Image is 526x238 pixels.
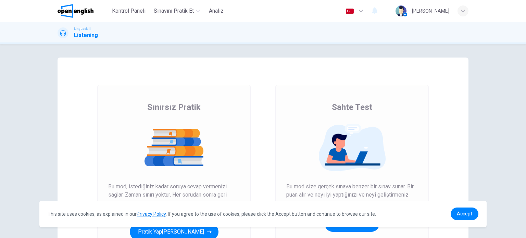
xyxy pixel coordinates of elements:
span: This site uses cookies, as explained in our . If you agree to the use of cookies, please click th... [48,211,376,217]
a: dismiss cookie message [451,208,478,220]
span: Kontrol Paneli [112,7,146,15]
img: tr [346,9,354,14]
a: Privacy Policy [137,211,166,217]
img: Profile picture [396,5,406,16]
div: cookieconsent [39,201,487,227]
h1: Listening [74,31,98,39]
span: Accept [457,211,472,216]
span: Analiz [209,7,224,15]
span: Bu mod size gerçek sınava benzer bir sınav sunar. Bir puan alır ve neyi iyi yaptığınızı ve neyi g... [286,183,418,207]
img: OpenEnglish logo [58,4,93,18]
button: Sınavını Pratik Et [151,5,203,17]
span: Sınırsız Pratik [147,102,201,113]
span: Linguaskill [74,26,91,31]
span: Sahte Test [332,102,372,113]
button: Kontrol Paneli [109,5,148,17]
div: [PERSON_NAME] [412,7,449,15]
a: OpenEnglish logo [58,4,109,18]
span: Bu mod, istediğiniz kadar soruya cevap vermenizi sağlar. Zaman sınırı yoktur. Her sorudan sonra g... [108,183,240,215]
button: Analiz [205,5,227,17]
span: Sınavını Pratik Et [154,7,194,15]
